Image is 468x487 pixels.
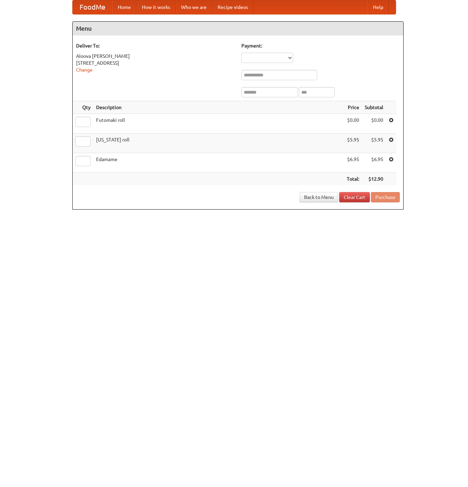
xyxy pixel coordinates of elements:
[344,173,362,186] th: Total:
[362,153,386,173] td: $6.95
[344,153,362,173] td: $6.95
[93,134,344,153] td: [US_STATE] roll
[176,0,212,14] a: Who we are
[362,101,386,114] th: Subtotal
[136,0,176,14] a: How it works
[76,67,93,73] a: Change
[344,101,362,114] th: Price
[76,53,235,60] div: Aloova [PERSON_NAME]
[241,42,400,49] h5: Payment:
[76,60,235,66] div: [STREET_ADDRESS]
[212,0,253,14] a: Recipe videos
[371,192,400,202] button: Purchase
[300,192,338,202] a: Back to Menu
[93,101,344,114] th: Description
[93,114,344,134] td: Futomaki roll
[73,101,93,114] th: Qty
[344,114,362,134] td: $0.00
[367,0,389,14] a: Help
[112,0,136,14] a: Home
[344,134,362,153] td: $5.95
[73,22,403,35] h4: Menu
[362,173,386,186] th: $12.90
[76,42,235,49] h5: Deliver To:
[362,134,386,153] td: $5.95
[93,153,344,173] td: Edamame
[339,192,370,202] a: Clear Cart
[362,114,386,134] td: $0.00
[73,0,112,14] a: FoodMe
